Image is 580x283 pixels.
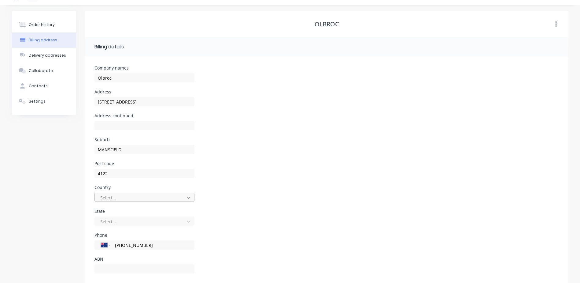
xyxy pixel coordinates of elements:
button: Collaborate [12,63,76,78]
button: Contacts [12,78,76,94]
div: Phone [94,233,194,237]
button: Billing address [12,32,76,48]
div: Address [94,90,194,94]
button: Delivery addresses [12,48,76,63]
div: Olbroc [315,21,339,28]
div: Address continued [94,114,194,118]
div: ABN [94,257,194,261]
div: State [94,209,194,213]
div: Collaborate [29,68,53,74]
div: Billing details [94,43,124,51]
div: Billing address [29,37,57,43]
div: Suburb [94,138,194,142]
div: Contacts [29,83,48,89]
div: Delivery addresses [29,53,66,58]
div: Company names [94,66,194,70]
div: Post code [94,161,194,166]
div: Country [94,185,194,190]
button: Order history [12,17,76,32]
div: Order history [29,22,55,28]
button: Settings [12,94,76,109]
div: Settings [29,99,46,104]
